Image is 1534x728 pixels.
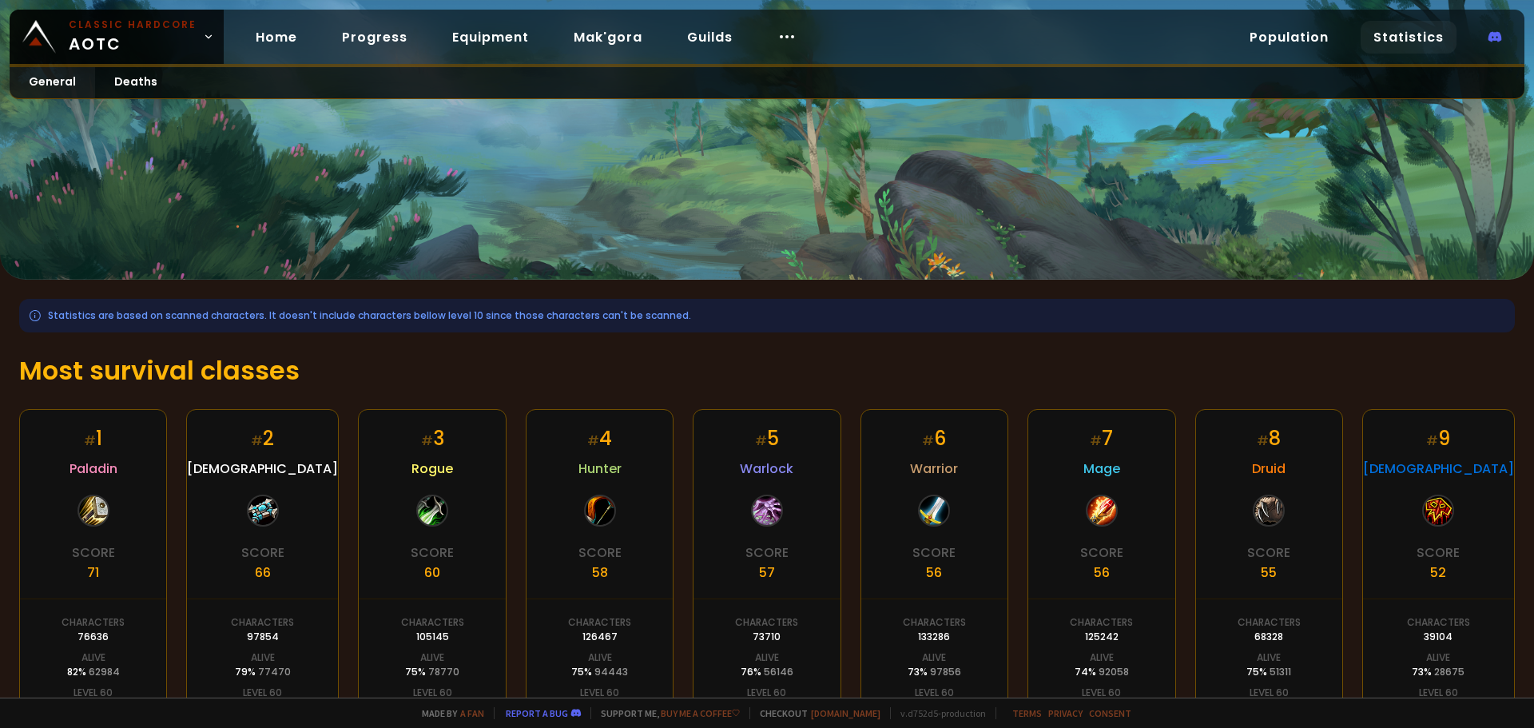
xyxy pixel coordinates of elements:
span: Checkout [749,707,880,719]
div: Score [241,543,284,563]
div: Alive [420,650,444,665]
div: Alive [755,650,779,665]
div: Characters [903,615,966,630]
div: Characters [735,615,798,630]
span: 94443 [594,665,628,678]
div: 73710 [753,630,781,644]
span: Paladin [70,459,117,479]
div: 71 [87,563,99,583]
div: Characters [1238,615,1301,630]
a: [DOMAIN_NAME] [811,707,880,719]
span: [DEMOGRAPHIC_DATA] [187,459,338,479]
div: 5 [755,424,779,452]
a: Guilds [674,21,745,54]
div: Score [1080,543,1123,563]
div: Level 60 [1250,686,1289,700]
a: Privacy [1048,707,1083,719]
div: Alive [251,650,275,665]
div: Characters [1070,615,1133,630]
div: 55 [1261,563,1277,583]
div: 75 % [1246,665,1291,679]
div: 9 [1426,424,1450,452]
div: 1 [84,424,102,452]
a: a fan [460,707,484,719]
div: Alive [1426,650,1450,665]
div: 56 [1094,563,1110,583]
small: # [251,432,263,450]
div: 76636 [77,630,109,644]
div: 74 % [1075,665,1129,679]
small: # [755,432,767,450]
div: 6 [922,424,946,452]
a: General [10,67,95,98]
span: AOTC [69,18,197,56]
small: # [1426,432,1438,450]
a: Population [1237,21,1341,54]
a: Progress [329,21,420,54]
div: Score [745,543,789,563]
div: Characters [231,615,294,630]
a: Deaths [95,67,177,98]
div: 68328 [1254,630,1283,644]
span: 92058 [1099,665,1129,678]
div: Alive [588,650,612,665]
div: Level 60 [747,686,786,700]
span: v. d752d5 - production [890,707,986,719]
div: Level 60 [1419,686,1458,700]
h1: Most survival classes [19,352,1515,390]
div: Level 60 [413,686,452,700]
div: 60 [424,563,440,583]
div: Level 60 [243,686,282,700]
div: Score [1247,543,1290,563]
div: Score [1417,543,1460,563]
div: 75 % [405,665,459,679]
div: 39104 [1424,630,1453,644]
div: 56 [926,563,942,583]
div: Level 60 [915,686,954,700]
div: 105145 [416,630,449,644]
div: 75 % [571,665,628,679]
div: Characters [62,615,125,630]
a: Mak'gora [561,21,655,54]
span: 78770 [428,665,459,678]
small: # [587,432,599,450]
a: Classic HardcoreAOTC [10,10,224,64]
small: # [922,432,934,450]
div: 3 [421,424,444,452]
small: # [1090,432,1102,450]
div: 133286 [918,630,950,644]
div: Characters [568,615,631,630]
span: Warlock [740,459,793,479]
div: 73 % [1412,665,1464,679]
div: 97854 [247,630,279,644]
a: Home [243,21,310,54]
a: Report a bug [506,707,568,719]
div: 125242 [1085,630,1119,644]
a: Buy me a coffee [661,707,740,719]
a: Terms [1012,707,1042,719]
div: Characters [1407,615,1470,630]
div: Alive [81,650,105,665]
div: 57 [759,563,775,583]
span: Mage [1083,459,1120,479]
span: Warrior [910,459,958,479]
div: 7 [1090,424,1113,452]
div: 52 [1430,563,1446,583]
div: Alive [922,650,946,665]
span: Hunter [578,459,622,479]
div: Alive [1257,650,1281,665]
div: Score [411,543,454,563]
div: 8 [1257,424,1281,452]
div: Level 60 [580,686,619,700]
div: Score [912,543,956,563]
div: 58 [592,563,608,583]
div: 126467 [582,630,618,644]
small: Classic Hardcore [69,18,197,32]
div: Statistics are based on scanned characters. It doesn't include characters bellow level 10 since t... [19,299,1515,332]
div: Characters [401,615,464,630]
a: Equipment [439,21,542,54]
small: # [84,432,96,450]
span: 97856 [930,665,961,678]
div: 73 % [908,665,961,679]
a: Statistics [1361,21,1457,54]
